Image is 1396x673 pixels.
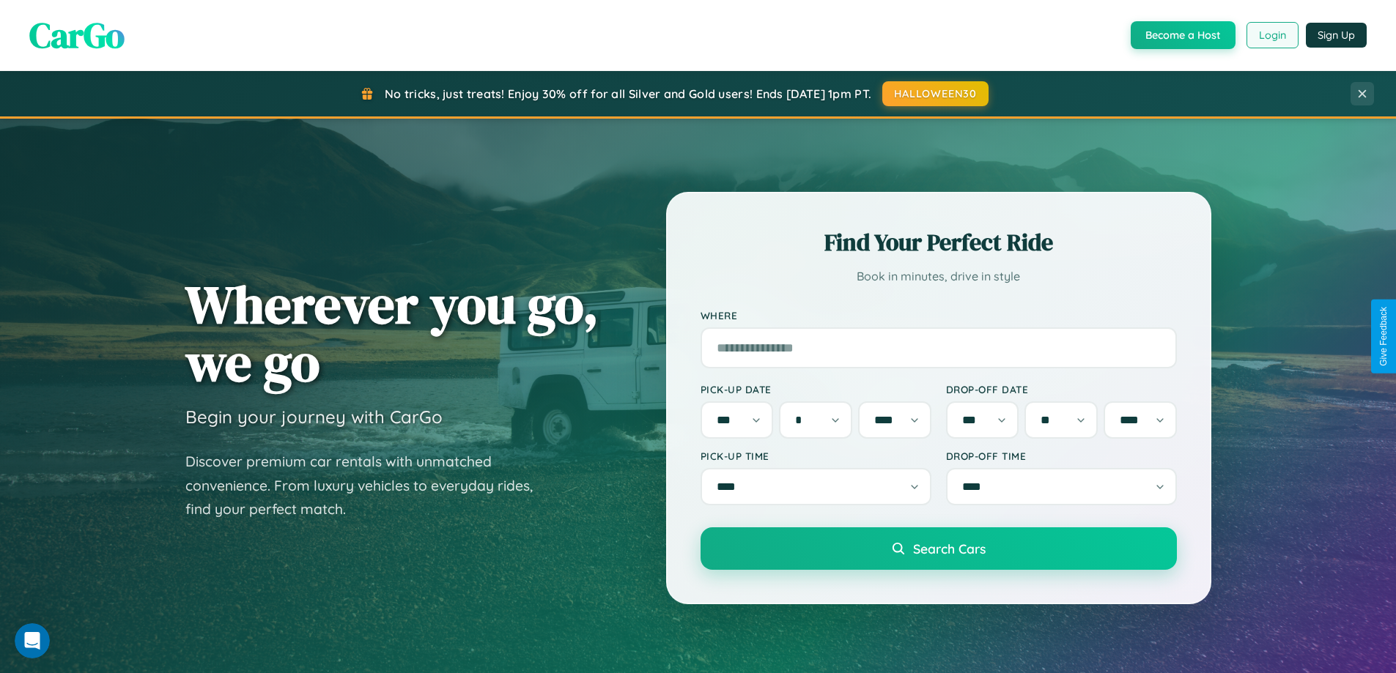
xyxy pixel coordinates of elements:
[946,383,1177,395] label: Drop-off Date
[946,450,1177,462] label: Drop-off Time
[15,623,50,658] iframe: Intercom live chat
[185,406,443,428] h3: Begin your journey with CarGo
[701,266,1177,287] p: Book in minutes, drive in style
[185,275,599,391] h1: Wherever you go, we go
[701,309,1177,321] label: Where
[701,383,931,395] label: Pick-up Date
[29,11,125,59] span: CarGo
[1306,23,1367,48] button: Sign Up
[1131,21,1236,49] button: Become a Host
[701,450,931,462] label: Pick-up Time
[882,81,989,106] button: HALLOWEEN30
[913,540,986,557] span: Search Cars
[701,527,1177,570] button: Search Cars
[1378,307,1389,366] div: Give Feedback
[701,226,1177,259] h2: Find Your Perfect Ride
[385,86,871,101] span: No tricks, just treats! Enjoy 30% off for all Silver and Gold users! Ends [DATE] 1pm PT.
[185,450,552,521] p: Discover premium car rentals with unmatched convenience. From luxury vehicles to everyday rides, ...
[1247,22,1299,48] button: Login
